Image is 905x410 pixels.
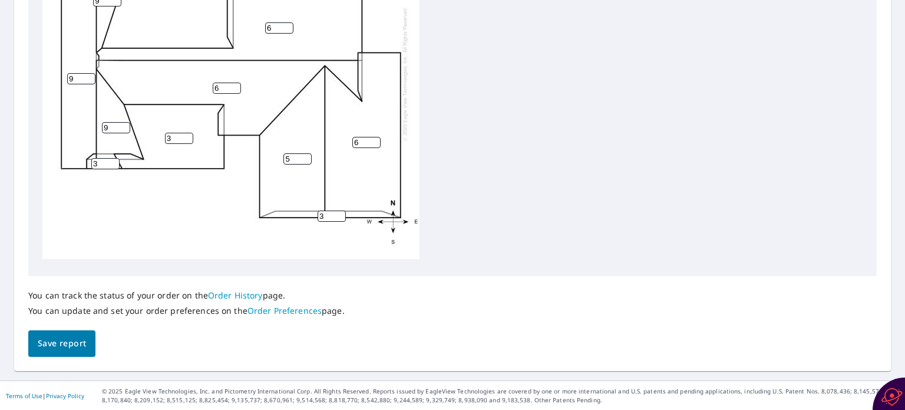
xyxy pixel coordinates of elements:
[38,336,86,351] span: Save report
[102,387,899,405] p: © 2025 Eagle View Technologies, Inc. and Pictometry International Corp. All Rights Reserved. Repo...
[247,305,322,316] a: Order Preferences
[6,392,42,400] a: Terms of Use
[28,306,345,316] p: You can update and set your order preferences on the page.
[28,290,345,301] p: You can track the status of your order on the page.
[28,330,95,357] button: Save report
[46,392,84,400] a: Privacy Policy
[208,290,263,301] a: Order History
[6,392,84,399] p: |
